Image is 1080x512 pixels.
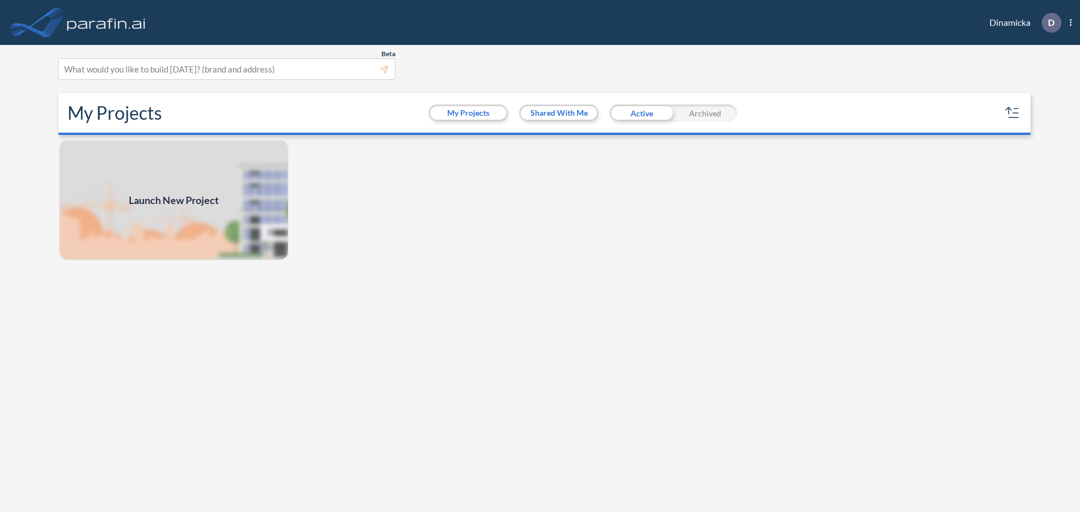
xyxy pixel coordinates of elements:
[521,106,597,120] button: Shared With Me
[58,139,289,261] img: add
[129,193,219,208] span: Launch New Project
[430,106,506,120] button: My Projects
[1003,104,1021,122] button: sort
[65,11,148,34] img: logo
[973,13,1072,33] div: Dinamicka
[58,139,289,261] a: Launch New Project
[610,105,673,121] div: Active
[1048,17,1055,28] p: D
[67,102,162,124] h2: My Projects
[673,105,737,121] div: Archived
[381,49,395,58] span: Beta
